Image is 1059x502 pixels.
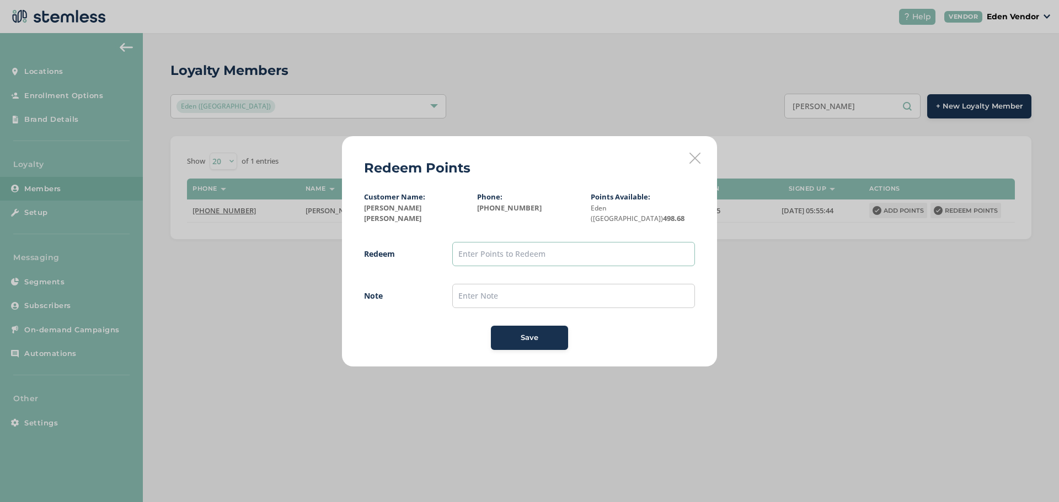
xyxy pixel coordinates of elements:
[491,326,568,350] button: Save
[477,192,502,202] label: Phone:
[591,203,695,224] label: 498.68
[364,203,468,224] label: [PERSON_NAME] [PERSON_NAME]
[521,332,538,343] span: Save
[452,284,695,308] input: Enter Note
[591,203,663,224] small: Eden ([GEOGRAPHIC_DATA])
[477,203,581,214] label: [PHONE_NUMBER]
[364,158,470,178] h2: Redeem Points
[364,290,430,301] label: Note
[591,192,650,202] label: Points Available:
[452,242,695,266] input: Enter Points to Redeem
[364,248,430,260] label: Redeem
[1004,449,1059,502] iframe: Chat Widget
[364,192,425,202] label: Customer Name:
